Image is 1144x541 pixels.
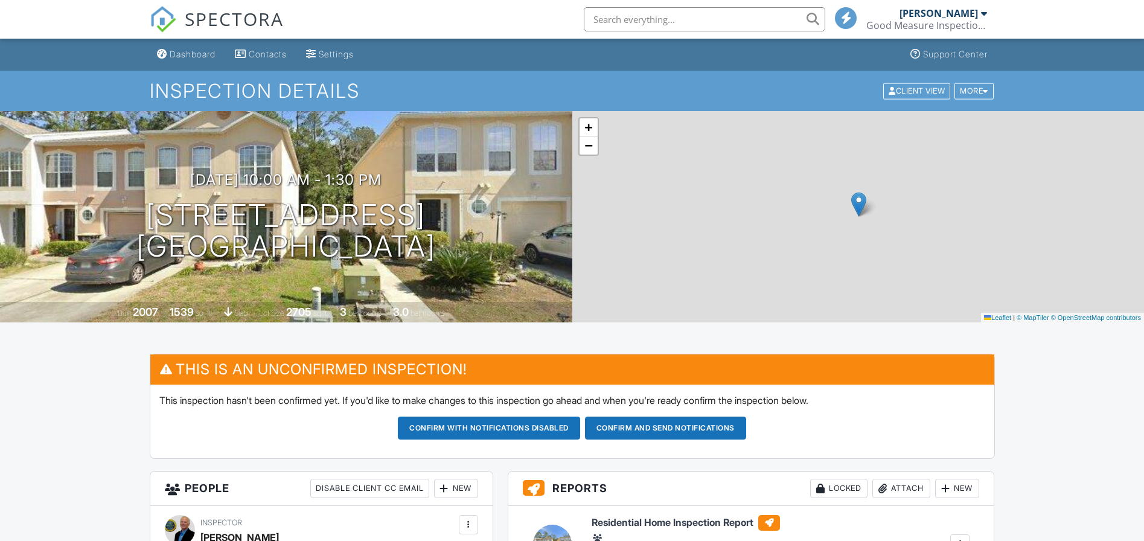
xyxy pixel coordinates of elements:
[259,309,284,318] span: Lot Size
[584,7,825,31] input: Search everything...
[393,306,409,318] div: 3.0
[150,354,994,384] h3: This is an Unconfirmed Inspection!
[900,7,978,19] div: [PERSON_NAME]
[851,192,866,217] img: Marker
[150,472,493,506] h3: People
[1017,314,1049,321] a: © MapTiler
[984,314,1011,321] a: Leaflet
[185,6,284,31] span: SPECTORA
[348,309,382,318] span: bedrooms
[200,518,242,527] span: Inspector
[150,80,995,101] h1: Inspection Details
[411,309,445,318] span: bathrooms
[170,306,194,318] div: 1539
[1013,314,1015,321] span: |
[580,136,598,155] a: Zoom out
[810,479,868,498] div: Locked
[585,417,746,440] button: Confirm and send notifications
[592,515,791,531] h6: Residential Home Inspection Report
[584,138,592,153] span: −
[954,83,994,99] div: More
[935,479,979,498] div: New
[508,472,994,506] h3: Reports
[906,43,992,66] a: Support Center
[584,120,592,135] span: +
[434,479,478,498] div: New
[340,306,347,318] div: 3
[196,309,213,318] span: sq. ft.
[872,479,930,498] div: Attach
[136,199,436,263] h1: [STREET_ADDRESS] [GEOGRAPHIC_DATA]
[152,43,220,66] a: Dashboard
[150,16,284,42] a: SPECTORA
[866,19,987,31] div: Good Measure Inspections, LLC
[234,309,248,318] span: slab
[118,309,131,318] span: Built
[1051,314,1141,321] a: © OpenStreetMap contributors
[159,394,985,407] p: This inspection hasn't been confirmed yet. If you'd like to make changes to this inspection go ah...
[249,49,287,59] div: Contacts
[313,309,328,318] span: sq.ft.
[319,49,354,59] div: Settings
[923,49,988,59] div: Support Center
[398,417,580,440] button: Confirm with notifications disabled
[883,83,950,99] div: Client View
[133,306,158,318] div: 2007
[301,43,359,66] a: Settings
[580,118,598,136] a: Zoom in
[150,6,176,33] img: The Best Home Inspection Software - Spectora
[310,479,429,498] div: Disable Client CC Email
[882,86,953,95] a: Client View
[190,171,382,188] h3: [DATE] 10:00 am - 1:30 pm
[286,306,312,318] div: 2705
[230,43,292,66] a: Contacts
[170,49,216,59] div: Dashboard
